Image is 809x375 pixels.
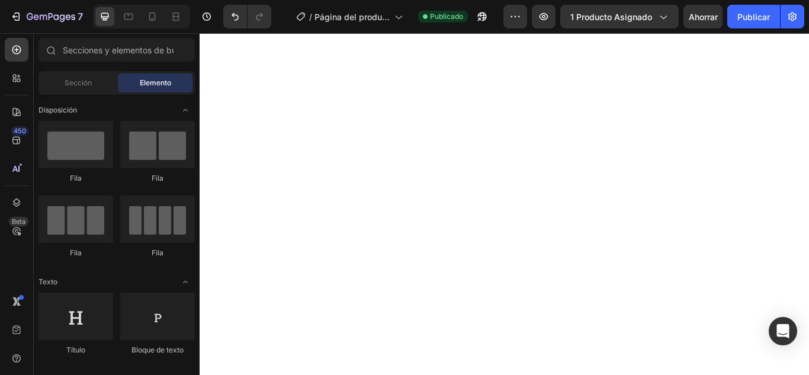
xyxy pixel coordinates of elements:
[70,248,82,257] font: Fila
[176,273,195,291] span: Abrir palanca
[66,345,85,354] font: Título
[38,38,195,62] input: Secciones y elementos de búsqueda
[65,78,92,87] font: Sección
[737,12,770,22] font: Publicar
[38,105,77,114] font: Disposición
[200,33,809,375] iframe: Área de diseño
[140,78,171,87] font: Elemento
[152,248,163,257] font: Fila
[5,5,88,28] button: 7
[12,217,25,226] font: Beta
[570,12,652,22] font: 1 producto asignado
[683,5,723,28] button: Ahorrar
[727,5,780,28] button: Publicar
[769,317,797,345] div: Abrir Intercom Messenger
[314,12,390,47] font: Página del producto - 27 de septiembre, 12:50:25
[689,12,718,22] font: Ahorrar
[38,277,57,286] font: Texto
[223,5,271,28] div: Deshacer/Rehacer
[78,11,83,23] font: 7
[309,12,312,22] font: /
[560,5,679,28] button: 1 producto asignado
[176,101,195,120] span: Abrir palanca
[14,127,26,135] font: 450
[131,345,184,354] font: Bloque de texto
[70,174,82,182] font: Fila
[152,174,163,182] font: Fila
[430,12,463,21] font: Publicado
